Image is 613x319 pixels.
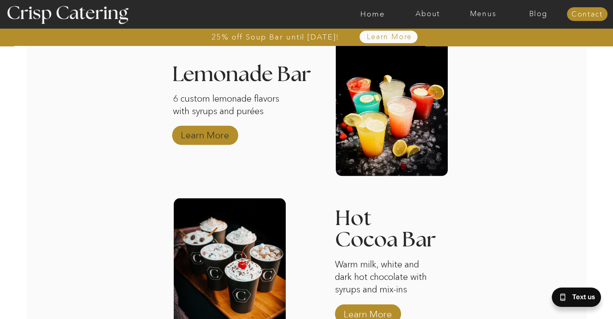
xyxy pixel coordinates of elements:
[345,10,400,18] a: Home
[172,64,319,74] h3: Lemonade Bar
[549,279,613,319] iframe: podium webchat widget bubble
[455,10,511,18] a: Menus
[178,121,232,145] a: Learn More
[511,10,566,18] a: Blog
[335,208,442,229] h3: Hot Cocoa Bar
[183,33,368,41] a: 25% off Soup Bar until [DATE]!
[348,33,431,41] a: Learn More
[335,258,430,297] p: Warm milk, white and dark hot chocolate with syrups and mix-ins
[173,93,287,131] p: 6 custom lemonade flavors with syrups and purées
[400,10,455,18] a: About
[567,10,607,19] a: Contact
